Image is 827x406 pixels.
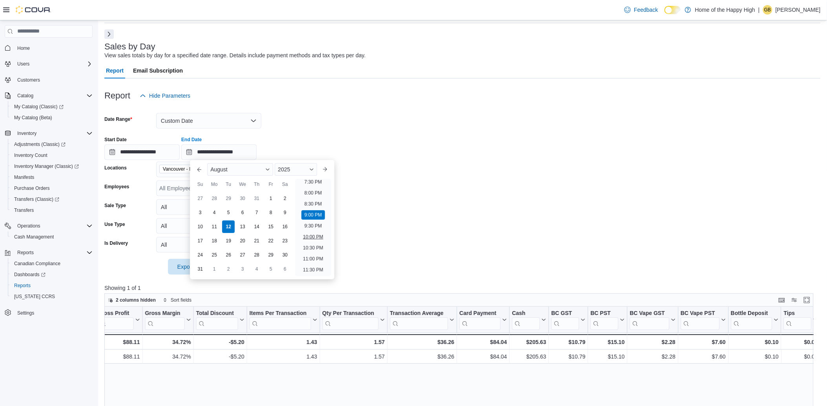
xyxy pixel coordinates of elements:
a: Canadian Compliance [11,259,64,268]
div: day-25 [208,249,221,261]
div: day-6 [236,206,249,219]
div: 34.72% [145,352,191,361]
div: BC Vape GST [630,310,669,317]
div: $10.79 [551,337,586,347]
span: Catalog [14,91,93,100]
div: Gross Margin [145,310,185,317]
a: [US_STATE] CCRS [11,292,58,301]
div: $36.26 [390,352,455,361]
p: [PERSON_NAME] [776,5,821,15]
div: day-10 [194,220,206,233]
button: Operations [2,220,96,231]
div: Fr [265,178,277,191]
span: Users [17,61,29,67]
span: My Catalog (Beta) [11,113,93,122]
span: Washington CCRS [11,292,93,301]
span: Dashboards [14,271,46,278]
div: BC GST [551,310,579,330]
a: Customers [14,75,43,85]
label: Employees [104,184,129,190]
span: Cash Management [14,234,54,240]
div: day-23 [279,235,291,247]
div: day-31 [194,263,206,275]
div: 34.72% [145,337,191,347]
label: Locations [104,165,127,171]
span: Inventory [14,129,93,138]
div: day-5 [265,263,277,275]
a: Manifests [11,173,37,182]
button: All [156,218,261,234]
label: End Date [181,137,202,143]
div: day-18 [208,235,221,247]
span: Home [14,43,93,53]
div: Button. Open the month selector. August is currently selected. [207,163,273,176]
div: $15.10 [591,337,625,347]
div: Tu [222,178,235,191]
button: Inventory Count [8,150,96,161]
div: Gross Margin [145,310,185,330]
a: Transfers (Classic) [11,195,62,204]
h3: Report [104,91,130,100]
span: Operations [17,223,40,229]
div: BC Vape PST [681,310,720,317]
div: day-26 [222,249,235,261]
div: BC PST [591,310,619,330]
div: Items Per Transaction [250,310,311,330]
button: Qty Per Transaction [323,310,385,330]
div: $84.04 [460,337,507,347]
div: day-29 [222,192,235,205]
span: Export [173,259,207,275]
button: Customers [2,74,96,86]
div: Cash [512,310,540,317]
div: Transaction Average [390,310,448,317]
div: day-5 [222,206,235,219]
input: Press the down key to open a popover containing a calendar. [104,144,180,160]
div: day-8 [265,206,277,219]
span: Reports [11,281,93,290]
div: $0.10 [731,352,779,361]
div: $2.28 [630,352,675,361]
button: Reports [2,247,96,258]
span: Settings [17,310,34,316]
div: $10.79 [551,352,586,361]
button: Keyboard shortcuts [777,295,787,305]
a: Transfers (Classic) [8,194,96,205]
div: day-4 [250,263,263,275]
div: $0.00 [784,337,818,347]
button: Card Payment [460,310,507,330]
span: Inventory Count [11,151,93,160]
span: Hide Parameters [149,92,190,100]
div: Giovanna Barros [763,5,772,15]
div: $88.11 [98,352,140,361]
div: $7.60 [681,337,726,347]
ul: Time [295,179,331,276]
div: day-11 [208,220,221,233]
span: Inventory Manager (Classic) [14,163,79,169]
label: Use Type [104,221,125,228]
span: Canadian Compliance [11,259,93,268]
span: Email Subscription [133,63,183,78]
div: $0.10 [731,337,779,347]
div: day-27 [236,249,249,261]
span: Transfers (Classic) [11,195,93,204]
span: Cash Management [11,232,93,242]
div: day-27 [194,192,206,205]
div: Gross Profit [98,310,134,317]
span: My Catalog (Beta) [14,115,52,121]
button: Export [168,259,212,275]
div: Button. Open the year selector. 2025 is currently selected. [275,163,317,176]
p: Home of the Happy High [695,5,755,15]
span: Home [17,45,30,51]
span: Customers [17,77,40,83]
input: Press the down key to enter a popover containing a calendar. Press the escape key to close the po... [181,144,257,160]
a: Inventory Manager (Classic) [11,162,82,171]
div: $88.11 [98,337,140,347]
li: 8:00 PM [301,188,325,198]
div: 1.57 [323,352,385,361]
span: Transfers (Classic) [14,196,59,202]
button: Sort fields [160,295,195,305]
button: Next month [319,163,331,176]
span: Inventory Manager (Classic) [11,162,93,171]
div: Items Per Transaction [250,310,311,317]
div: day-30 [236,192,249,205]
